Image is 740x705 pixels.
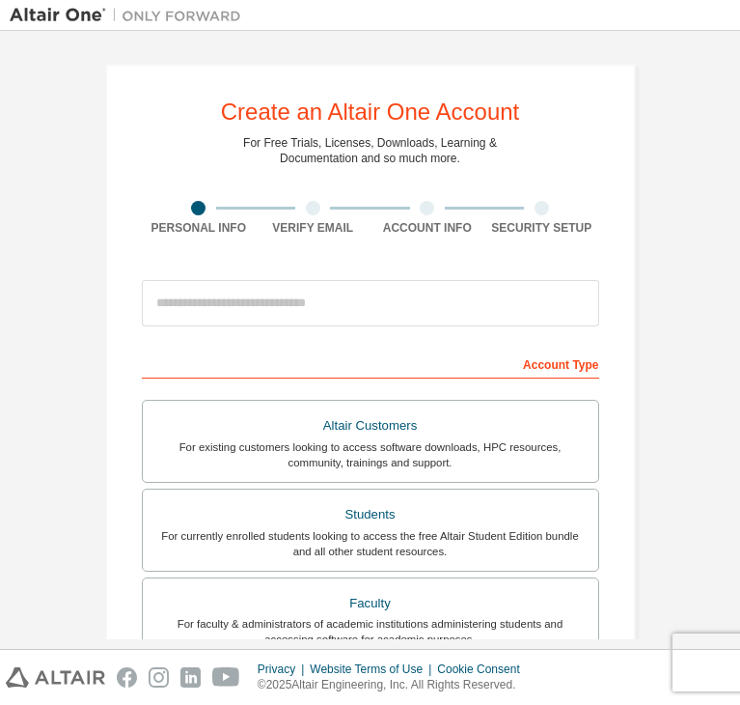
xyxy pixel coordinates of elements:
[310,662,437,677] div: Website Terms of Use
[221,100,520,124] div: Create an Altair One Account
[10,6,251,25] img: Altair One
[258,662,310,677] div: Privacy
[243,135,497,166] div: For Free Trials, Licenses, Downloads, Learning & Documentation and so much more.
[437,662,531,677] div: Cookie Consent
[6,667,105,688] img: altair_logo.svg
[154,439,587,470] div: For existing customers looking to access software downloads, HPC resources, community, trainings ...
[256,220,370,236] div: Verify Email
[154,590,587,617] div: Faculty
[180,667,201,688] img: linkedin.svg
[142,348,599,379] div: Account Type
[154,528,587,559] div: For currently enrolled students looking to access the free Altair Student Edition bundle and all ...
[484,220,599,236] div: Security Setup
[142,220,257,236] div: Personal Info
[154,616,587,647] div: For faculty & administrators of academic institutions administering students and accessing softwa...
[154,412,587,439] div: Altair Customers
[117,667,137,688] img: facebook.svg
[370,220,485,236] div: Account Info
[258,677,532,693] p: © 2025 Altair Engineering, Inc. All Rights Reserved.
[212,667,240,688] img: youtube.svg
[149,667,169,688] img: instagram.svg
[154,501,587,528] div: Students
